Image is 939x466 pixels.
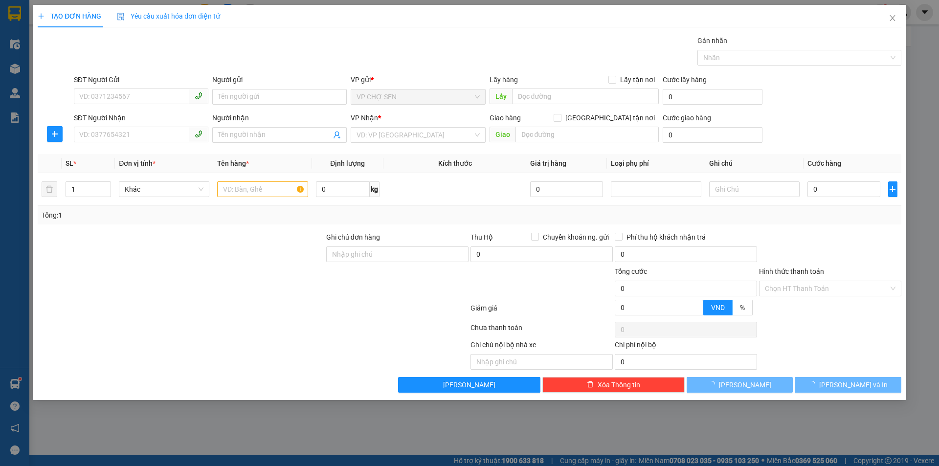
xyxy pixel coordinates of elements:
div: SĐT Người Nhận [74,112,208,123]
input: Dọc đường [512,89,659,104]
span: plus [47,130,62,138]
span: plus [38,13,45,20]
span: loading [709,381,719,388]
button: plus [47,126,63,142]
div: Giảm giá [469,303,614,320]
span: Khác [125,182,204,197]
span: % [740,304,745,311]
input: Cước giao hàng [663,127,762,143]
label: Gán nhãn [697,37,727,44]
span: [GEOGRAPHIC_DATA] tận nơi [561,112,659,123]
button: [PERSON_NAME] và In [795,377,901,393]
button: plus [888,181,897,197]
input: Ghi Chú [709,181,800,197]
span: [PERSON_NAME] [719,379,772,390]
span: Kích thước [438,159,472,167]
button: [PERSON_NAME] [687,377,793,393]
span: phone [195,130,202,138]
span: delete [587,381,594,389]
span: Tổng cước [615,267,647,275]
span: Lấy [490,89,512,104]
span: Cước hàng [808,159,842,167]
label: Cước giao hàng [663,114,711,122]
span: Chuyển khoản ng. gửi [539,232,613,243]
span: Lấy tận nơi [616,74,659,85]
span: Đơn vị tính [119,159,156,167]
input: Nhập ghi chú [470,354,613,370]
th: Loại phụ phí [607,154,705,173]
span: loading [808,381,819,388]
span: TẠO ĐƠN HÀNG [38,12,101,20]
span: Phí thu hộ khách nhận trả [623,232,710,243]
div: Người nhận [212,112,347,123]
button: delete [42,181,57,197]
div: SĐT Người Gửi [74,74,208,85]
span: Xóa Thông tin [598,379,640,390]
span: user-add [334,131,341,139]
button: Close [879,5,906,32]
span: Định lượng [330,159,365,167]
div: Người gửi [212,74,347,85]
div: Ghi chú nội bộ nhà xe [470,339,613,354]
input: VD: Bàn, Ghế [218,181,308,197]
th: Ghi chú [705,154,804,173]
span: plus [889,185,897,193]
button: [PERSON_NAME] [399,377,541,393]
label: Ghi chú đơn hàng [326,233,380,241]
div: Tổng: 1 [42,210,362,221]
div: VP gửi [351,74,486,85]
span: Yêu cầu xuất hóa đơn điện tử [117,12,220,20]
label: Hình thức thanh toán [759,267,824,275]
span: SL [66,159,73,167]
span: Lấy hàng [490,76,518,84]
span: [PERSON_NAME] và In [819,379,888,390]
span: Giá trị hàng [531,159,567,167]
span: [PERSON_NAME] [444,379,496,390]
img: icon [117,13,125,21]
span: VP Nhận [351,114,379,122]
span: close [889,14,896,22]
input: Ghi chú đơn hàng [326,246,469,262]
span: Giao hàng [490,114,521,122]
input: Dọc đường [515,127,659,142]
span: Thu Hộ [470,233,493,241]
div: Chưa thanh toán [469,322,614,339]
label: Cước lấy hàng [663,76,707,84]
input: 0 [531,181,604,197]
button: deleteXóa Thông tin [543,377,685,393]
span: VP CHỢ SEN [357,89,480,104]
div: Chi phí nội bộ [615,339,757,354]
span: phone [195,92,202,100]
span: Tên hàng [218,159,249,167]
span: VND [711,304,725,311]
span: kg [370,181,380,197]
input: Cước lấy hàng [663,89,762,105]
span: Giao [490,127,515,142]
